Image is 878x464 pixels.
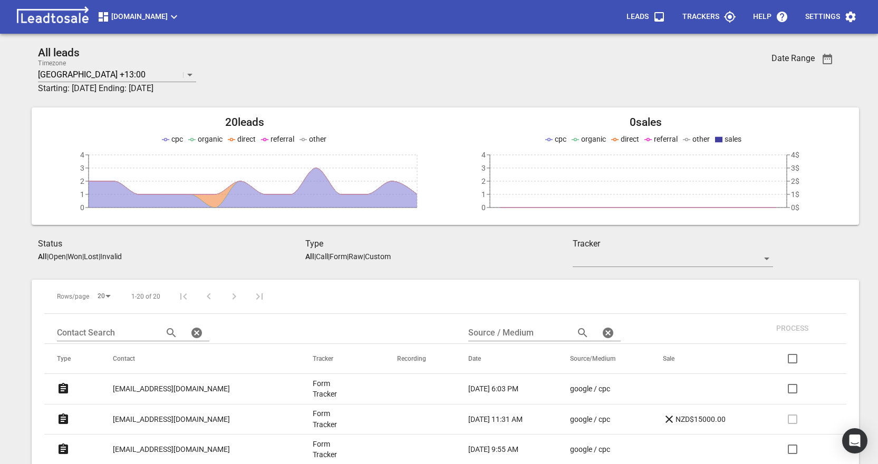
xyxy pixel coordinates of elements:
[570,444,621,455] a: google / cpc
[113,407,230,432] a: [EMAIL_ADDRESS][DOMAIN_NAME]
[481,164,486,172] tspan: 3
[44,116,446,129] h2: 20 leads
[573,238,773,250] h3: Tracker
[38,60,66,66] label: Timezone
[44,344,100,374] th: Type
[570,383,610,394] p: google / cpc
[446,116,847,129] h2: 0 sales
[481,190,486,199] tspan: 1
[300,344,384,374] th: Tracker
[650,344,755,374] th: Sale
[654,135,678,143] span: referral
[468,414,523,425] p: [DATE] 11:31 AM
[555,135,566,143] span: cpc
[84,252,99,261] p: Lost
[113,376,230,402] a: [EMAIL_ADDRESS][DOMAIN_NAME]
[131,292,160,301] span: 1-20 of 20
[363,252,365,261] span: |
[468,444,518,455] p: [DATE] 9:55 AM
[93,289,114,303] div: 20
[349,252,363,261] p: Raw
[481,203,486,212] tspan: 0
[313,408,355,430] a: Form Tracker
[468,383,528,394] a: [DATE] 6:03 PM
[67,252,82,261] p: Won
[791,164,799,172] tspan: 3$
[581,135,606,143] span: organic
[57,443,70,456] svg: Form
[815,46,840,72] button: Date Range
[38,82,706,95] h3: Starting: [DATE] Ending: [DATE]
[80,164,84,172] tspan: 3
[791,151,799,159] tspan: 4$
[99,252,100,261] span: |
[113,383,230,394] p: [EMAIL_ADDRESS][DOMAIN_NAME]
[57,413,70,426] svg: Form
[309,135,326,143] span: other
[481,151,486,159] tspan: 4
[113,437,230,462] a: [EMAIL_ADDRESS][DOMAIN_NAME]
[316,252,328,261] p: Call
[791,177,799,185] tspan: 2$
[456,344,557,374] th: Date
[49,252,66,261] p: Open
[468,383,518,394] p: [DATE] 6:03 PM
[171,135,183,143] span: cpc
[237,135,256,143] span: direct
[271,135,294,143] span: referral
[557,344,650,374] th: Source/Medium
[570,383,621,394] a: google / cpc
[468,444,528,455] a: [DATE] 9:55 AM
[93,6,185,27] button: [DOMAIN_NAME]
[692,135,710,143] span: other
[80,203,84,212] tspan: 0
[305,252,314,261] aside: All
[113,444,230,455] p: [EMAIL_ADDRESS][DOMAIN_NAME]
[47,252,49,261] span: |
[330,252,347,261] p: Form
[100,344,300,374] th: Contact
[481,177,486,185] tspan: 2
[663,413,726,426] a: NZD$15000.00
[347,252,349,261] span: |
[682,12,719,22] p: Trackers
[66,252,67,261] span: |
[384,344,456,374] th: Recording
[468,414,528,425] a: [DATE] 11:31 AM
[100,252,122,261] p: Invalid
[805,12,840,22] p: Settings
[13,6,93,27] img: logo
[570,444,610,455] p: google / cpc
[791,203,799,212] tspan: 0$
[313,439,355,460] a: Form Tracker
[57,382,70,395] svg: Form
[38,68,146,81] p: [GEOGRAPHIC_DATA] +13:00
[305,238,573,250] h3: Type
[80,151,84,159] tspan: 4
[842,428,867,453] div: Open Intercom Messenger
[38,46,706,60] h2: All leads
[82,252,84,261] span: |
[621,135,639,143] span: direct
[38,252,47,261] aside: All
[97,11,180,23] span: [DOMAIN_NAME]
[198,135,223,143] span: organic
[328,252,330,261] span: |
[313,378,355,400] a: Form Tracker
[80,190,84,199] tspan: 1
[570,414,610,425] p: google / cpc
[725,135,741,143] span: sales
[570,414,621,425] a: google / cpc
[314,252,316,261] span: |
[626,12,649,22] p: Leads
[771,53,815,63] h3: Date Range
[113,414,230,425] p: [EMAIL_ADDRESS][DOMAIN_NAME]
[791,190,799,199] tspan: 1$
[753,12,771,22] p: Help
[80,177,84,185] tspan: 2
[38,238,305,250] h3: Status
[57,292,89,301] span: Rows/page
